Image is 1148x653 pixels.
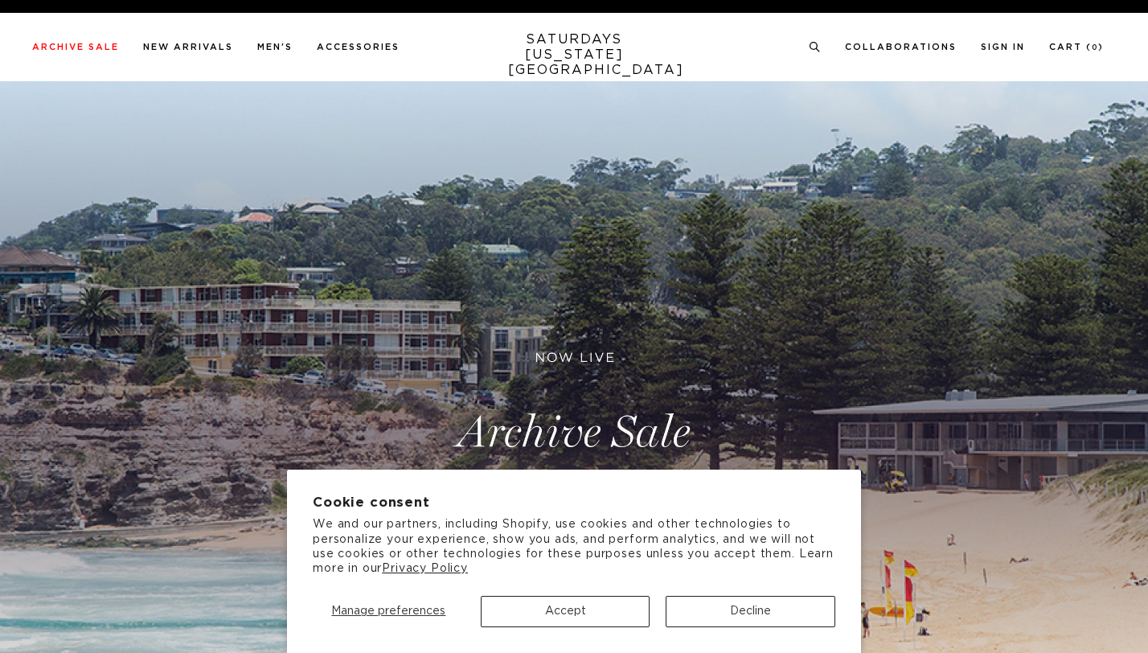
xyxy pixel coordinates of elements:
[313,596,465,627] button: Manage preferences
[981,43,1025,51] a: Sign In
[1049,43,1104,51] a: Cart (0)
[32,43,119,51] a: Archive Sale
[313,517,835,576] p: We and our partners, including Shopify, use cookies and other technologies to personalize your ex...
[845,43,957,51] a: Collaborations
[313,495,835,511] h2: Cookie consent
[257,43,293,51] a: Men's
[331,606,445,617] span: Manage preferences
[317,43,400,51] a: Accessories
[382,563,468,574] a: Privacy Policy
[481,596,650,627] button: Accept
[508,32,641,78] a: SATURDAYS[US_STATE][GEOGRAPHIC_DATA]
[143,43,233,51] a: New Arrivals
[666,596,835,627] button: Decline
[1092,44,1098,51] small: 0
